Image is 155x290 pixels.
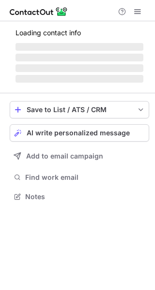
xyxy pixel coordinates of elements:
span: ‌ [15,75,143,83]
span: ‌ [15,43,143,51]
span: Add to email campaign [26,152,103,160]
button: save-profile-one-click [10,101,149,118]
button: Add to email campaign [10,147,149,165]
span: ‌ [15,64,143,72]
img: ContactOut v5.3.10 [10,6,68,17]
button: Find work email [10,171,149,184]
span: AI write personalized message [27,129,130,137]
button: AI write personalized message [10,124,149,142]
span: Notes [25,192,145,201]
span: Find work email [25,173,145,182]
div: Save to List / ATS / CRM [27,106,132,114]
button: Notes [10,190,149,203]
span: ‌ [15,54,143,61]
p: Loading contact info [15,29,143,37]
